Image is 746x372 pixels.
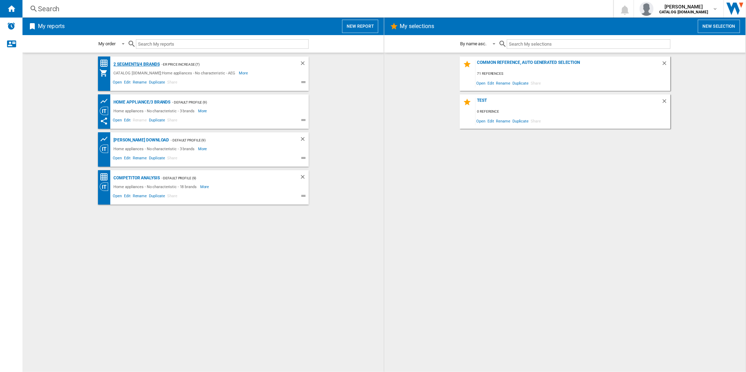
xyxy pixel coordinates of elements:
[166,117,178,125] span: Share
[342,20,378,33] button: New report
[486,78,495,88] span: Edit
[132,117,148,125] span: Rename
[661,98,670,107] div: Delete
[640,2,654,16] img: profile.jpg
[198,107,208,115] span: More
[476,107,670,116] div: 0 reference
[476,98,661,107] div: test
[166,193,178,201] span: Share
[112,98,171,107] div: Home appliance/3 brands
[112,79,123,87] span: Open
[148,193,166,201] span: Duplicate
[511,116,530,126] span: Duplicate
[100,182,112,191] div: Category View
[476,60,661,69] div: Common reference, auto generated selection
[659,3,708,10] span: [PERSON_NAME]
[112,174,160,182] div: Competitor Analysis
[123,155,132,163] span: Edit
[148,155,166,163] span: Duplicate
[476,69,670,78] div: 71 references
[112,136,169,145] div: [PERSON_NAME] Download
[659,10,708,14] b: CATALOG [DOMAIN_NAME]
[123,193,132,201] span: Edit
[123,79,132,87] span: Edit
[300,136,309,145] div: Delete
[530,78,542,88] span: Share
[112,107,198,115] div: Home appliances - No characteristic - 3 brands
[661,60,670,69] div: Delete
[148,117,166,125] span: Duplicate
[100,173,112,181] div: Price Matrix
[100,97,112,106] div: Product prices grid
[99,41,116,46] div: My order
[37,20,66,33] h2: My reports
[398,20,436,33] h2: My selections
[100,145,112,153] div: Category View
[112,60,160,69] div: 2 segments/4 brands
[530,116,542,126] span: Share
[132,79,148,87] span: Rename
[300,60,309,69] div: Delete
[100,135,112,144] div: Product prices grid
[476,78,487,88] span: Open
[132,155,148,163] span: Rename
[495,78,511,88] span: Rename
[112,193,123,201] span: Open
[160,174,286,182] div: - Default profile (9)
[123,117,132,125] span: Edit
[136,39,309,49] input: Search My reports
[100,107,112,115] div: Category View
[169,136,285,145] div: - Default profile (9)
[100,59,112,68] div: Price Matrix
[7,22,15,30] img: alerts-logo.svg
[100,69,112,77] div: My Assortment
[495,116,511,126] span: Rename
[511,78,530,88] span: Duplicate
[507,39,670,49] input: Search My selections
[38,4,595,14] div: Search
[239,69,249,77] span: More
[460,41,487,46] div: By name asc.
[698,20,740,33] button: New selection
[476,116,487,126] span: Open
[148,79,166,87] span: Duplicate
[300,174,309,182] div: Delete
[100,117,108,125] ng-md-icon: This report has been shared with you
[198,145,208,153] span: More
[170,98,294,107] div: - Default profile (9)
[132,193,148,201] span: Rename
[486,116,495,126] span: Edit
[166,155,178,163] span: Share
[200,182,210,191] span: More
[112,117,123,125] span: Open
[112,145,198,153] div: Home appliances - No characteristic - 3 brands
[166,79,178,87] span: Share
[112,182,200,191] div: Home appliances - No characteristic - 18 brands
[112,155,123,163] span: Open
[112,69,239,77] div: CATALOG [DOMAIN_NAME]:Home appliances - No characteristic - AEG
[160,60,286,69] div: - ER Price Increase (7)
